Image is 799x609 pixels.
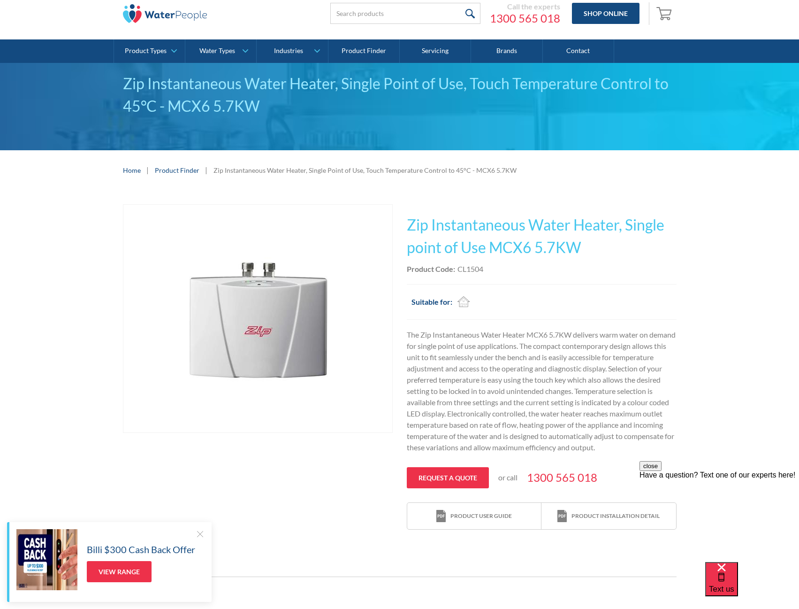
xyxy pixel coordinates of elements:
img: The Water People [123,4,207,23]
img: Billi $300 Cash Back Offer [16,529,77,590]
a: Industries [257,39,327,63]
strong: Product Code: [407,264,455,273]
div: | [204,164,209,176]
a: print iconProduct user guide [407,503,541,530]
input: Search products [330,3,480,24]
p: or call [498,472,517,483]
p: The Zip Instantaneous Water Heater MCX6 5.7KW delivers warm water on demand for single point of u... [407,329,677,453]
img: Zip Instantaneous Water Heater, Single Point of Use, Touch Temperature Control to 45°C - MCX6 5.7KW [144,205,372,432]
a: print iconProduct installation detail [541,503,676,530]
a: Home [123,165,141,175]
a: Shop Online [572,3,639,24]
a: 1300 565 018 [490,11,560,25]
a: 1300 565 018 [527,469,597,486]
a: Product Finder [328,39,400,63]
a: Contact [543,39,614,63]
div: Zip Instantaneous Water Heater, Single Point of Use, Touch Temperature Control to 45°C - MCX6 5.7KW [213,165,517,175]
div: Water Types [199,47,235,55]
div: Call the experts [490,2,560,11]
iframe: podium webchat widget prompt [639,461,799,574]
h1: Zip Instantaneous Water Heater, Single point of Use MCX6 5.7KW [407,214,677,259]
a: Product Finder [155,165,199,175]
a: Product Types [114,39,185,63]
img: print icon [557,510,567,523]
a: Open empty cart [654,2,677,25]
a: View Range [87,561,152,582]
div: Zip Instantaneous Water Heater, Single Point of Use, Touch Temperature Control to 45°C - MCX6 5.7KW [123,72,677,117]
div: CL1504 [457,263,483,275]
iframe: podium webchat widget bubble [705,562,799,609]
div: Product user guide [450,512,512,520]
a: Brands [471,39,542,63]
div: Product installation detail [571,512,660,520]
h5: Billi $300 Cash Back Offer [87,542,195,556]
div: Industries [274,47,303,55]
img: print icon [436,510,446,523]
a: Request a quote [407,467,489,488]
h2: Suitable for: [411,296,452,308]
img: shopping cart [656,6,674,21]
a: Water Types [185,39,256,63]
a: Servicing [400,39,471,63]
div: | [145,164,150,176]
a: open lightbox [123,204,393,433]
div: Product Types [125,47,167,55]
